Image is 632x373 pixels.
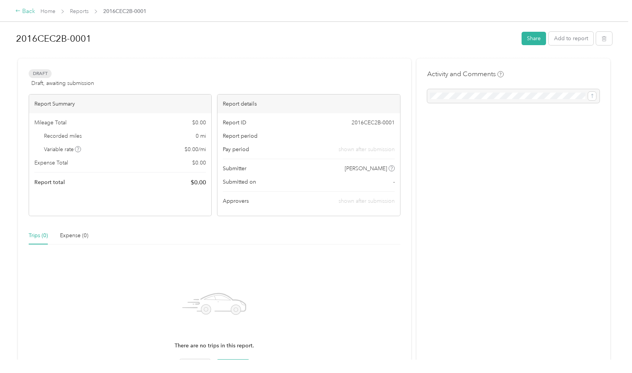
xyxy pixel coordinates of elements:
[223,132,258,140] span: Report period
[29,69,52,78] span: Draft
[393,178,395,186] span: -
[16,29,516,48] h1: 2016CEC2B-0001
[44,132,82,140] span: Recorded miles
[34,119,66,127] span: Mileage Total
[522,32,546,45] button: Share
[15,7,35,16] div: Back
[34,159,68,167] span: Expense Total
[34,178,65,186] span: Report total
[103,7,146,15] span: 2016CEC2B-0001
[179,359,211,373] button: New trip
[41,8,55,15] a: Home
[352,119,395,127] span: 2016CEC2B-0001
[223,145,249,153] span: Pay period
[427,69,504,79] h4: Activity and Comments
[60,231,88,240] div: Expense (0)
[31,79,94,87] span: Draft, awaiting submission
[185,145,206,153] span: $ 0.00 / mi
[191,178,206,187] span: $ 0.00
[217,94,400,113] div: Report details
[223,165,246,173] span: Submitter
[29,94,211,113] div: Report Summary
[175,342,254,350] p: There are no trips in this report.
[216,359,250,373] button: Add trips
[345,165,387,173] span: [PERSON_NAME]
[70,8,89,15] a: Reports
[29,231,48,240] div: Trips (0)
[339,198,395,204] span: shown after submission
[192,159,206,167] span: $ 0.00
[339,145,395,153] span: shown after submission
[192,119,206,127] span: $ 0.00
[589,330,632,373] iframe: Everlance-gr Chat Button Frame
[223,178,256,186] span: Submitted on
[223,197,249,205] span: Approvers
[196,132,206,140] span: 0 mi
[223,119,246,127] span: Report ID
[44,145,81,153] span: Variable rate
[549,32,593,45] button: Add to report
